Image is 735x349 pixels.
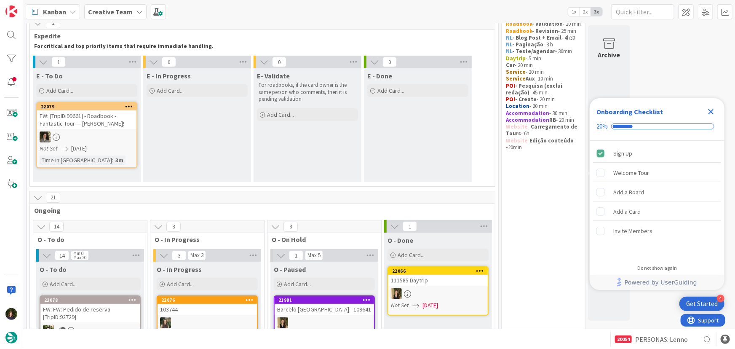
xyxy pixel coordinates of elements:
strong: POI [506,82,515,89]
div: 22066 [392,268,488,274]
span: 3 [283,222,298,232]
span: 14 [49,222,64,232]
span: O - In Progress [157,265,202,274]
span: Add Card... [157,87,184,94]
strong: RB [549,116,556,123]
p: - - 6h [506,123,581,137]
div: 21981Barceló [GEOGRAPHIC_DATA] - 109641 [275,296,374,315]
strong: Roadbook [506,27,532,35]
span: E - To Do [36,72,63,80]
span: 1 [51,57,66,67]
div: FW: [TripID:99661] - Roadbook - Fantastic Tour — [PERSON_NAME]! [37,110,136,129]
strong: Carregamento de Tours [506,123,579,137]
a: 22079FW: [TripID:99661] - Roadbook - Fantastic Tour — [PERSON_NAME]!MSNot Set[DATE]Time in [GEOGR... [36,102,137,168]
span: Add Card... [284,280,311,288]
span: 3 [172,250,186,260]
strong: Service [506,68,526,75]
strong: - Pesquisa (exclui redação) [506,82,564,96]
span: O - Done [388,236,413,244]
div: Do not show again [637,265,677,271]
div: Close Checklist [704,105,718,118]
div: Min 0 [73,251,83,255]
div: 22079 [41,104,136,110]
span: O - Paused [274,265,306,274]
div: Onboarding Checklist [596,107,663,117]
span: 0 [272,57,286,67]
strong: Car [506,62,515,69]
div: Invite Members [613,226,652,236]
p: - 45 min [506,83,581,97]
div: 22076 [161,297,257,303]
a: 21981Barceló [GEOGRAPHIC_DATA] - 109641SP [274,295,375,345]
strong: Roadbook [506,20,532,27]
span: PERSONAS: Lenno [635,334,688,344]
span: 2 [60,327,66,333]
div: 22066 [388,267,488,275]
img: IG [160,317,171,328]
p: - 4h30 [506,35,581,41]
div: Max 5 [307,253,321,258]
span: Add Card... [377,87,404,94]
div: Max 3 [190,253,203,258]
img: SP [277,317,288,328]
img: SP [391,288,402,299]
strong: Edição conteúdo - [506,137,575,151]
p: - 20 min [506,62,581,69]
strong: NL [506,41,512,48]
p: - 3 h [506,41,581,48]
div: 20% [596,123,608,130]
p: - 30 min [506,110,581,117]
div: Invite Members is incomplete. [593,222,721,240]
strong: NL [506,48,512,55]
p: - 25 min [506,28,581,35]
div: BC [40,325,140,336]
div: Add a Board is incomplete. [593,183,721,201]
div: Sign Up [613,148,632,158]
i: Not Set [40,145,58,152]
span: Add Card... [167,280,194,288]
span: Ongoing [34,206,484,215]
p: - 30min [506,48,581,55]
strong: Daytrip [506,55,526,62]
span: 3x [591,8,602,16]
strong: Accommodation [506,110,549,117]
span: 1x [568,8,580,16]
strong: Website [506,137,528,144]
div: Checklist items [590,141,724,259]
p: - 20 min [506,117,581,123]
strong: - Paginação [512,41,543,48]
strong: - Blog Post + Email [512,34,561,41]
div: 22076 [158,296,257,304]
strong: - Teste/agendar [512,48,555,55]
a: 22066111585 DaytripSPNot Set[DATE] [388,266,489,316]
strong: Aux [526,75,535,82]
span: 0 [382,57,397,67]
div: FW: FW: Pedido de reserva [TripID:92729] [40,304,140,322]
span: [DATE] [71,144,87,153]
div: Checklist progress: 20% [596,123,718,130]
div: IG [158,317,257,328]
div: Barceló [GEOGRAPHIC_DATA] - 109641 [275,304,374,315]
span: Add Card... [50,280,77,288]
a: Powered by UserGuiding [594,275,720,290]
strong: NL [506,34,512,41]
div: 22078FW: FW: Pedido de reserva [TripID:92729] [40,296,140,322]
img: avatar [5,332,17,344]
div: 111585 Daytrip [388,275,488,286]
img: MS [40,132,51,142]
span: Add Card... [267,111,294,118]
strong: - Validation [532,20,563,27]
span: [DATE] [422,301,438,310]
span: E - Done [367,72,392,80]
span: O - To do [37,235,136,244]
p: - 20 min [506,69,581,75]
span: 14 [55,250,69,260]
p: - 20 min [506,96,581,103]
div: Checklist Container [590,98,724,290]
i: Not Set [391,301,409,309]
span: 21 [46,193,60,203]
span: O - To do [40,265,67,274]
p: For roadbooks, if the card owner is the same person who comments, then it is pending validation [259,82,356,102]
p: - 20 min [506,103,581,110]
span: Add Card... [398,251,425,259]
